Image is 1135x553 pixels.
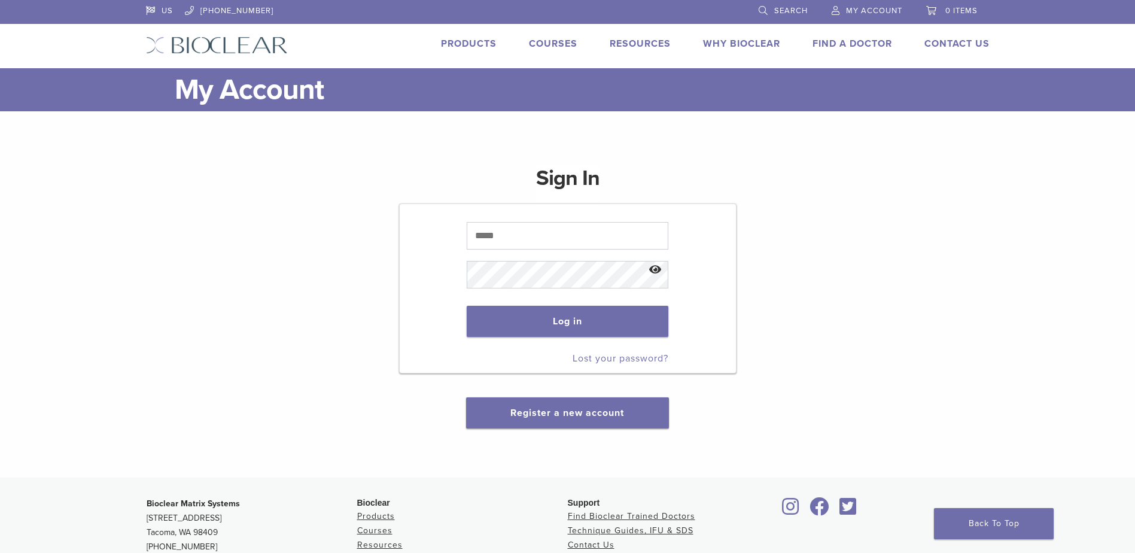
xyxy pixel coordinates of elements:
a: Find A Doctor [813,38,892,50]
a: Why Bioclear [703,38,780,50]
span: Support [568,498,600,508]
span: Bioclear [357,498,390,508]
a: Resources [357,540,403,550]
button: Register a new account [466,397,668,429]
a: Bioclear [836,505,861,516]
h1: My Account [175,68,990,111]
a: Bioclear [806,505,833,516]
a: Resources [610,38,671,50]
h1: Sign In [536,164,600,202]
img: Bioclear [146,37,288,54]
span: My Account [846,6,902,16]
span: Search [774,6,808,16]
a: Back To Top [934,508,1054,539]
a: Products [441,38,497,50]
a: Bioclear [778,505,804,516]
a: Courses [357,525,392,536]
span: 0 items [945,6,978,16]
a: Products [357,511,395,521]
a: Lost your password? [573,353,668,364]
a: Courses [529,38,577,50]
a: Register a new account [510,407,624,419]
a: Contact Us [568,540,614,550]
button: Show password [643,255,668,285]
a: Find Bioclear Trained Doctors [568,511,695,521]
strong: Bioclear Matrix Systems [147,499,240,509]
a: Contact Us [924,38,990,50]
a: Technique Guides, IFU & SDS [568,525,693,536]
button: Log in [467,306,668,337]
